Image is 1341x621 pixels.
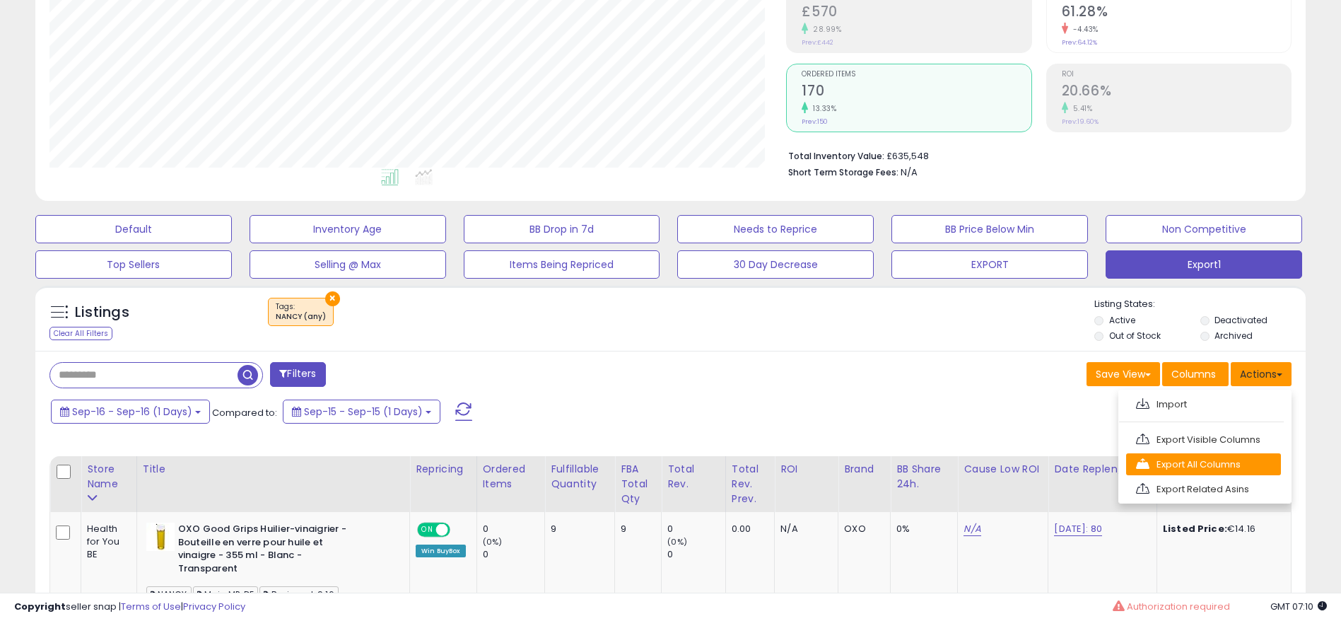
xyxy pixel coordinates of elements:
[1214,314,1267,326] label: Deactivated
[1054,462,1151,477] div: Date Replen/Units
[35,215,232,243] button: Default
[802,117,828,126] small: Prev: 150
[483,462,539,492] div: Ordered Items
[250,215,446,243] button: Inventory Age
[896,523,947,535] div: 0%
[732,462,768,506] div: Total Rev. Prev.
[808,24,841,35] small: 28.99%
[964,522,980,536] a: N/A
[788,146,1281,163] li: £635,548
[416,545,466,557] div: Win BuyBox
[75,303,129,323] h5: Listings
[844,523,879,535] div: OXO
[1109,330,1161,342] label: Out of Stock
[677,215,874,243] button: Needs to Reprice
[325,291,340,306] button: ×
[788,150,884,162] b: Total Inventory Value:
[464,250,660,279] button: Items Being Repriced
[276,312,326,322] div: NANCY (any)
[183,600,245,613] a: Privacy Policy
[1062,83,1291,102] h2: 20.66%
[891,250,1088,279] button: EXPORT
[551,523,604,535] div: 9
[780,462,832,477] div: ROI
[1106,250,1302,279] button: Export1
[802,71,1031,79] span: Ordered Items
[964,462,1042,477] div: Cause Low ROI
[1087,362,1160,386] button: Save View
[802,4,1031,23] h2: £570
[483,548,545,561] div: 0
[780,523,827,535] div: N/A
[667,548,725,561] div: 0
[416,462,471,477] div: Repricing
[304,405,423,419] span: Sep-15 - Sep-15 (1 Days)
[87,523,126,562] div: Health for You BE
[667,462,720,492] div: Total Rev.
[677,250,874,279] button: 30 Day Decrease
[283,400,440,424] button: Sep-15 - Sep-15 (1 Days)
[1163,523,1280,535] div: €14.16
[49,327,112,340] div: Clear All Filters
[212,406,277,419] span: Compared to:
[808,103,836,114] small: 13.33%
[844,462,884,477] div: Brand
[1068,24,1099,35] small: -4.43%
[464,215,660,243] button: BB Drop in 7d
[14,600,66,613] strong: Copyright
[667,523,725,535] div: 0
[72,405,192,419] span: Sep-16 - Sep-16 (1 Days)
[788,166,898,178] b: Short Term Storage Fees:
[87,462,131,492] div: Store Name
[483,523,545,535] div: 0
[250,250,446,279] button: Selling @ Max
[1094,298,1306,311] p: Listing States:
[732,523,763,535] div: 0.00
[1106,215,1302,243] button: Non Competitive
[1109,314,1135,326] label: Active
[1126,478,1281,500] a: Export Related Asins
[276,301,326,323] span: Tags :
[621,462,655,506] div: FBA Total Qty
[51,400,210,424] button: Sep-16 - Sep-16 (1 Days)
[143,462,404,477] div: Title
[1062,71,1291,79] span: ROI
[1048,456,1157,512] th: CSV column name: cust_attr_4_Date Replen/Units
[958,456,1048,512] th: CSV column name: cust_attr_5_Cause Low ROI
[1171,367,1216,381] span: Columns
[1054,522,1102,536] a: [DATE]: 80
[551,462,609,492] div: Fulfillable Quantity
[1126,393,1281,415] a: Import
[483,536,503,547] small: (0%)
[896,462,951,492] div: BB Share 24h.
[1068,103,1093,114] small: 5.41%
[14,600,245,614] div: seller snap | |
[667,536,687,547] small: (0%)
[1062,38,1097,47] small: Prev: 64.12%
[178,523,350,579] b: OXO Good Grips Huilier-vinaigrier - Bouteille en verre pour huile et vinaigre - 355 ml - Blanc -T...
[802,83,1031,102] h2: 170
[1214,330,1253,342] label: Archived
[448,524,471,536] span: OFF
[1162,362,1229,386] button: Columns
[1062,117,1099,126] small: Prev: 19.60%
[621,523,650,535] div: 9
[1126,429,1281,451] a: Export Visible Columns
[1163,522,1227,535] b: Listed Price:
[1062,4,1291,23] h2: 61.28%
[901,166,918,179] span: N/A
[802,38,833,47] small: Prev: £442
[1231,362,1292,386] button: Actions
[35,250,232,279] button: Top Sellers
[418,524,436,536] span: ON
[146,523,175,551] img: 31rWMoO2zRL._SL40_.jpg
[270,362,325,387] button: Filters
[1270,600,1327,613] span: 2025-09-17 07:10 GMT
[1126,453,1281,475] a: Export All Columns
[121,600,181,613] a: Terms of Use
[891,215,1088,243] button: BB Price Below Min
